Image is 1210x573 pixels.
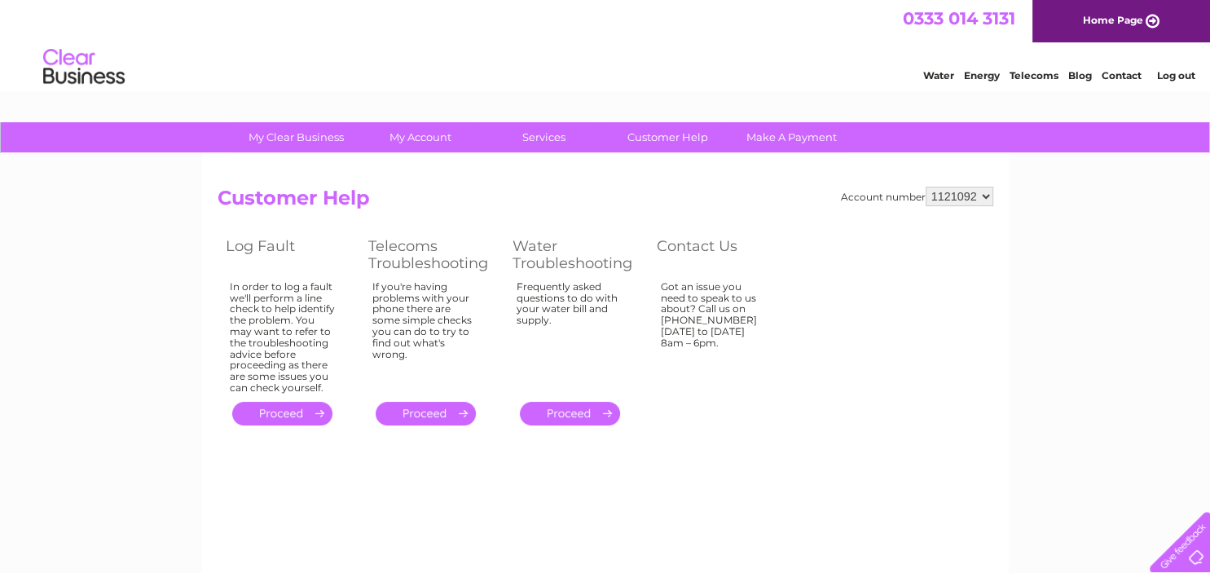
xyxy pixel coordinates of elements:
[504,233,649,276] th: Water Troubleshooting
[230,281,336,394] div: In order to log a fault we'll perform a line check to help identify the problem. You may want to ...
[841,187,993,206] div: Account number
[221,9,991,79] div: Clear Business is a trading name of Verastar Limited (registered in [GEOGRAPHIC_DATA] No. 3667643...
[218,187,993,218] h2: Customer Help
[372,281,480,387] div: If you're having problems with your phone there are some simple checks you can do to try to find ...
[649,233,791,276] th: Contact Us
[376,402,476,425] a: .
[964,69,1000,82] a: Energy
[661,281,767,387] div: Got an issue you need to speak to us about? Call us on [PHONE_NUMBER] [DATE] to [DATE] 8am – 6pm.
[923,69,954,82] a: Water
[229,122,363,152] a: My Clear Business
[1068,69,1092,82] a: Blog
[218,233,360,276] th: Log Fault
[232,402,332,425] a: .
[353,122,487,152] a: My Account
[1156,69,1195,82] a: Log out
[1102,69,1142,82] a: Contact
[601,122,735,152] a: Customer Help
[903,8,1015,29] a: 0333 014 3131
[724,122,859,152] a: Make A Payment
[360,233,504,276] th: Telecoms Troubleshooting
[42,42,125,92] img: logo.png
[477,122,611,152] a: Services
[520,402,620,425] a: .
[517,281,624,387] div: Frequently asked questions to do with your water bill and supply.
[1010,69,1058,82] a: Telecoms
